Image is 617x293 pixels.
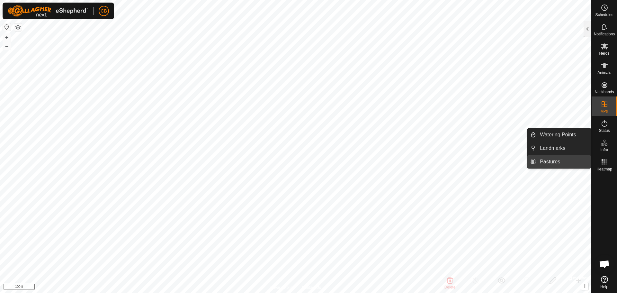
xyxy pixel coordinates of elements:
span: VPs [601,109,608,113]
a: Watering Points [536,128,591,141]
span: Schedules [595,13,613,17]
a: Contact Us [302,285,321,290]
span: Neckbands [595,90,614,94]
button: – [3,42,11,50]
button: Map Layers [14,23,22,31]
span: Landmarks [540,144,565,152]
span: i [584,284,586,289]
img: Gallagher Logo [8,5,88,17]
a: Privacy Policy [270,285,294,290]
a: Landmarks [536,142,591,155]
span: Animals [597,71,611,75]
button: + [3,34,11,41]
span: Herds [599,51,609,55]
a: Pastures [536,155,591,168]
span: Help [600,285,608,289]
button: i [581,283,588,290]
span: Heatmap [596,167,612,171]
span: Watering Points [540,131,576,139]
span: Pastures [540,158,560,166]
span: Notifications [594,32,615,36]
a: Help [592,273,617,291]
button: Reset Map [3,23,11,31]
span: Infra [600,148,608,152]
li: Watering Points [527,128,591,141]
li: Landmarks [527,142,591,155]
div: Open chat [595,254,614,274]
li: Pastures [527,155,591,168]
span: Status [599,129,610,133]
span: CB [101,8,107,14]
